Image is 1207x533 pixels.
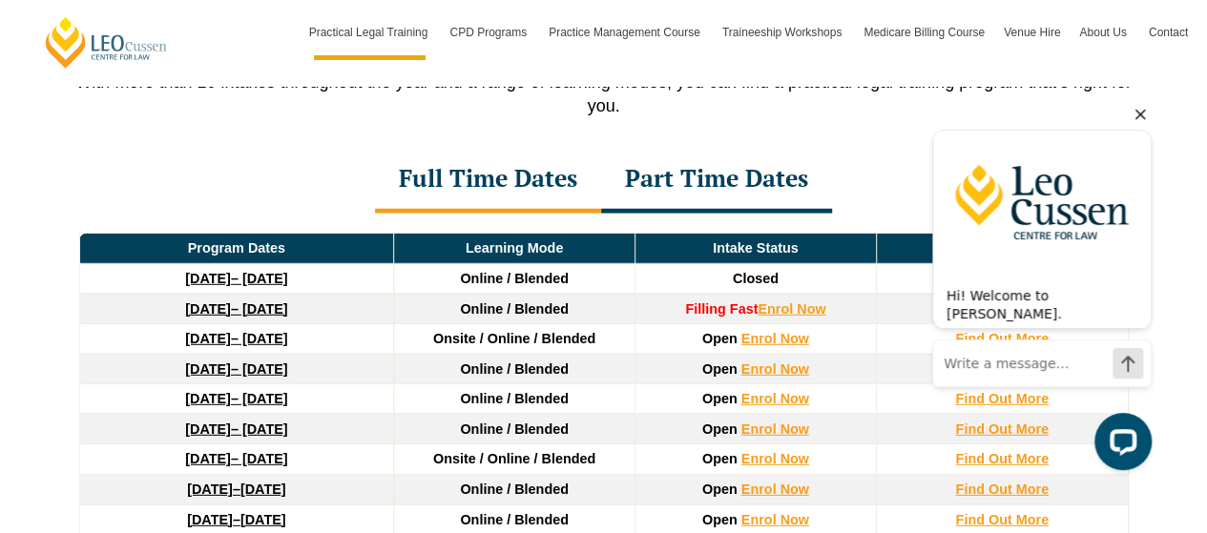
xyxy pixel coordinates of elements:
[185,331,231,346] strong: [DATE]
[433,331,595,346] span: Onsite / Online / Blended
[375,147,601,214] div: Full Time Dates
[60,71,1148,118] p: With more than 10 intakes throughout the year and a range of learning modes, you can find a pract...
[702,331,738,346] span: Open
[702,361,738,377] span: Open
[185,331,287,346] a: [DATE]– [DATE]
[185,421,231,437] strong: [DATE]
[185,361,231,377] strong: [DATE]
[994,5,1070,60] a: Venue Hire
[702,482,738,497] span: Open
[460,301,569,317] span: Online / Blended
[43,15,170,70] a: [PERSON_NAME] Centre for Law
[539,5,713,60] a: Practice Management Course
[741,361,809,377] a: Enrol Now
[187,482,285,497] a: [DATE]–[DATE]
[460,482,569,497] span: Online / Blended
[185,361,287,377] a: [DATE]– [DATE]
[187,512,285,527] a: [DATE]–[DATE]
[702,391,738,406] span: Open
[300,5,441,60] a: Practical Legal Training
[185,391,231,406] strong: [DATE]
[702,451,738,466] span: Open
[741,331,809,346] a: Enrol Now
[1070,5,1138,60] a: About Us
[741,451,809,466] a: Enrol Now
[185,451,231,466] strong: [DATE]
[185,271,231,286] strong: [DATE]
[1139,5,1197,60] a: Contact
[713,5,854,60] a: Traineeship Workshops
[79,234,394,264] td: Program Dates
[854,5,994,60] a: Medicare Billing Course
[758,301,825,317] a: Enrol Now
[185,421,287,437] a: [DATE]– [DATE]
[460,361,569,377] span: Online / Blended
[185,391,287,406] a: [DATE]– [DATE]
[955,482,1049,497] a: Find Out More
[741,391,809,406] a: Enrol Now
[917,95,1159,485] iframe: LiveChat chat widget
[185,451,287,466] a: [DATE]– [DATE]
[187,482,233,497] strong: [DATE]
[240,482,286,497] span: [DATE]
[733,271,779,286] span: Closed
[185,271,287,286] a: [DATE]– [DATE]
[440,5,539,60] a: CPD Programs
[394,234,635,264] td: Learning Mode
[460,391,569,406] span: Online / Blended
[635,234,876,264] td: Intake Status
[185,301,231,317] strong: [DATE]
[685,301,758,317] strong: Filling Fast
[601,147,832,214] div: Part Time Dates
[741,512,809,527] a: Enrol Now
[741,482,809,497] a: Enrol Now
[702,512,738,527] span: Open
[240,512,286,527] span: [DATE]
[876,234,1128,264] td: Explore Intake
[460,271,569,286] span: Online / Blended
[433,451,595,466] span: Onsite / Online / Blended
[187,512,233,527] strong: [DATE]
[741,421,809,437] a: Enrol Now
[702,421,738,437] span: Open
[460,512,569,527] span: Online / Blended
[185,301,287,317] a: [DATE]– [DATE]
[460,421,569,437] span: Online / Blended
[955,512,1049,527] a: Find Out More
